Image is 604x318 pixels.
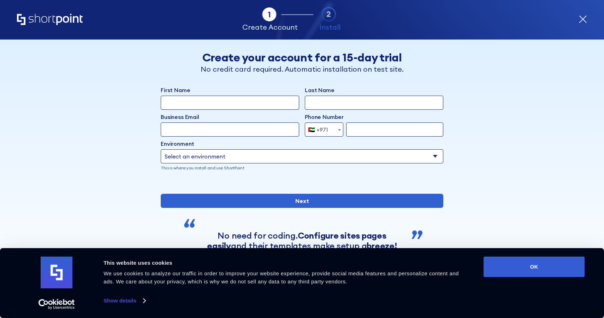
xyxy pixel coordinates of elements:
button: OK [484,257,585,277]
img: logo [41,257,72,288]
a: Show details [103,295,145,306]
a: Usercentrics Cookiebot - opens in a new window [26,299,88,310]
span: We use cookies to analyze our traffic in order to improve your website experience, provide social... [103,270,459,284]
div: This website uses cookies [103,259,468,267]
